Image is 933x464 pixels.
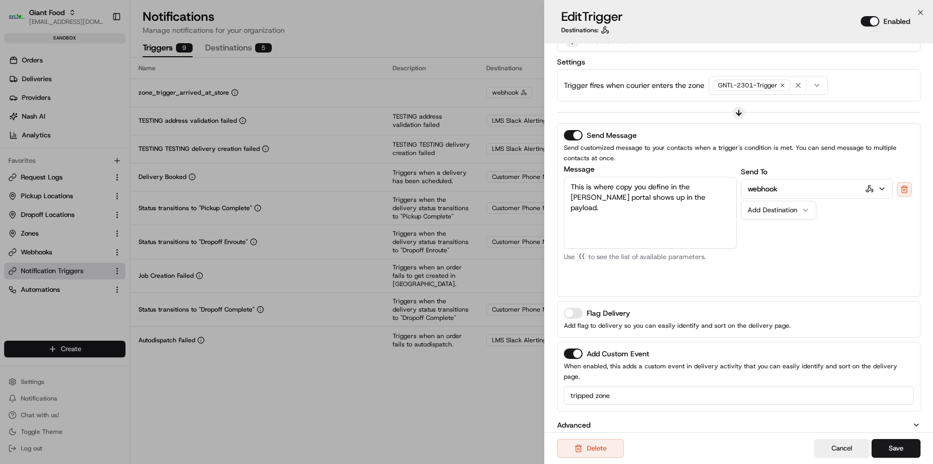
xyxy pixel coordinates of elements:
[587,350,649,357] label: Add Custom Event
[564,80,704,91] p: Trigger fires when courier enters the zone
[564,320,914,331] p: Add flag to delivery so you can easily identify and sort on the delivery page.
[741,179,892,198] button: webhook
[177,102,190,115] button: Start new chat
[564,361,914,382] p: When enabled, this adds a custom event in delivery activity that you can easily identify and sort...
[21,151,80,161] span: Knowledge Base
[35,99,171,110] div: Start new chat
[814,439,869,458] button: Cancel
[748,184,777,194] p: webhook
[557,57,585,67] label: Settings
[10,10,31,31] img: Nash
[10,99,29,118] img: 1736555255976-a54dd68f-1ca7-489b-9aae-adbdc363a1c4
[557,420,590,430] p: Advanced
[73,176,126,184] a: Powered byPylon
[587,132,637,139] label: Send Message
[561,8,623,25] h3: Edit Trigger
[884,16,910,27] label: Enabled
[10,152,19,160] div: 📗
[748,205,801,215] div: Add Destination
[10,42,190,58] p: Welcome 👋
[557,439,624,458] button: Delete
[564,165,737,173] label: Message
[872,439,921,458] button: Save
[88,152,96,160] div: 💻
[564,177,737,249] textarea: This is where copy you define in the [PERSON_NAME] portal shows up in the payload.
[35,110,132,118] div: We're available if you need us!
[98,151,167,161] span: API Documentation
[718,81,777,89] span: GNTL-2301-Trigger
[564,143,914,163] p: Send customized message to your contacts when a trigger's condition is met. You can send message ...
[561,26,623,34] div: Destinations:
[84,147,171,165] a: 💻API Documentation
[564,386,914,405] input: Enter custom event name
[557,420,921,430] button: Advanced
[27,67,172,78] input: Clear
[6,147,84,165] a: 📗Knowledge Base
[564,253,737,261] p: Use to see the list of available parameters.
[709,76,828,95] button: GNTL-2301-Trigger
[104,176,126,184] span: Pylon
[741,167,767,176] label: Send To
[587,310,630,317] label: Flag Delivery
